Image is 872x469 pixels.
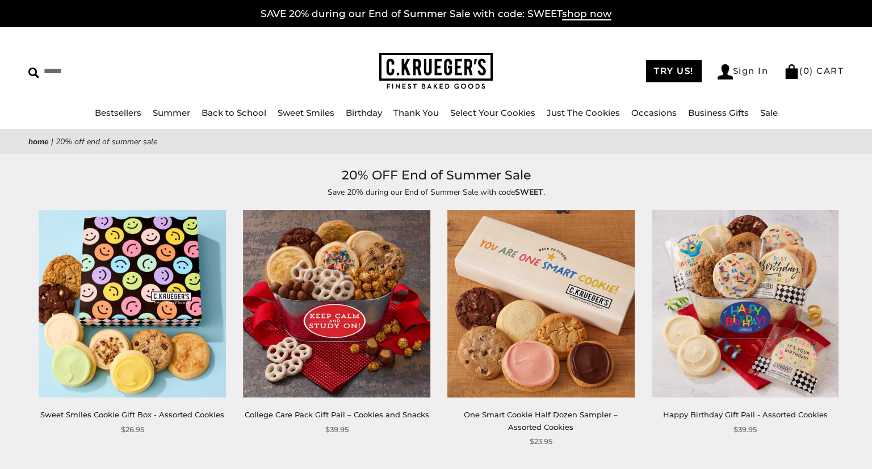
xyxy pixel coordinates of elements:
[718,64,769,79] a: Sign In
[325,424,349,436] span: $39.95
[28,136,49,147] a: Home
[760,107,778,118] a: Sale
[688,107,749,118] a: Business Gifts
[56,136,157,147] span: 20% OFF End of Summer Sale
[562,8,611,20] span: shop now
[464,410,618,431] a: One Smart Cookie Half Dozen Sampler – Assorted Cookies
[202,107,266,118] a: Back to School
[784,65,844,76] a: (0) CART
[245,410,429,419] a: College Care Pack Gift Pail – Cookies and Snacks
[784,64,799,79] img: Bag
[175,186,697,199] p: Save 20% during our End of Summer Sale with code .
[733,424,757,436] span: $39.95
[447,211,635,398] img: One Smart Cookie Half Dozen Sampler – Assorted Cookies
[530,436,552,447] span: $23.95
[346,107,382,118] a: Birthday
[28,62,222,80] input: Search
[153,107,190,118] a: Summer
[28,135,844,148] nav: breadcrumbs
[243,211,430,398] img: College Care Pack Gift Pail – Cookies and Snacks
[803,65,810,76] span: 0
[379,53,493,90] img: C.KRUEGER'S
[646,60,702,82] a: TRY US!
[547,107,620,118] a: Just The Cookies
[39,211,226,398] img: Sweet Smiles Cookie Gift Box - Assorted Cookies
[51,136,53,147] span: |
[393,107,439,118] a: Thank You
[718,64,733,79] img: Account
[261,8,611,20] a: SAVE 20% during our End of Summer Sale with code: SWEETshop now
[450,107,535,118] a: Select Your Cookies
[28,68,39,78] img: Search
[278,107,334,118] a: Sweet Smiles
[631,107,677,118] a: Occasions
[652,211,839,398] img: Happy Birthday Gift Pail - Assorted Cookies
[121,424,144,436] span: $26.95
[95,107,141,118] a: Bestsellers
[515,187,543,198] strong: SWEET
[45,165,827,186] h1: 20% OFF End of Summer Sale
[663,410,828,419] a: Happy Birthday Gift Pail - Assorted Cookies
[40,410,224,419] a: Sweet Smiles Cookie Gift Box - Assorted Cookies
